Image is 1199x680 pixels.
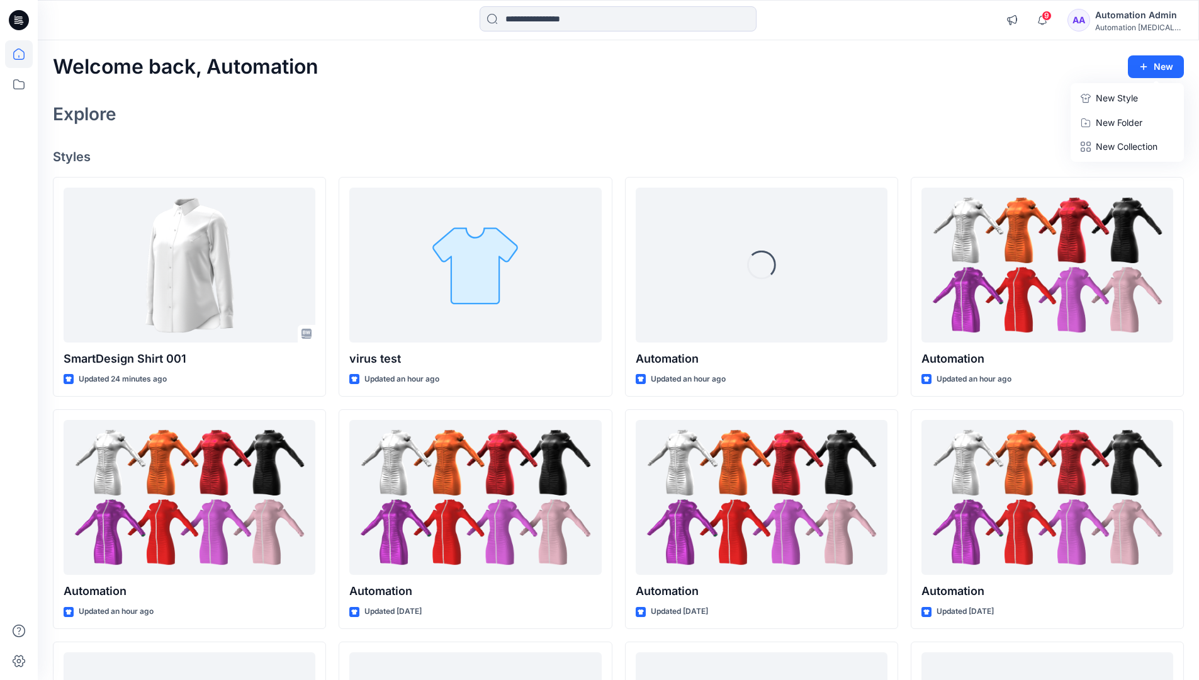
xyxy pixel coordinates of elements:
a: Automation [349,420,601,575]
p: New Folder [1096,116,1142,129]
a: virus test [349,188,601,343]
p: Updated [DATE] [937,605,994,618]
a: Automation [921,188,1173,343]
div: AA [1067,9,1090,31]
p: New Collection [1096,139,1157,154]
span: 9 [1042,11,1052,21]
h4: Styles [53,149,1184,164]
p: New Style [1096,91,1138,106]
p: Updated an hour ago [79,605,154,618]
p: Automation [636,350,887,368]
p: Updated an hour ago [937,373,1011,386]
h2: Welcome back, Automation [53,55,318,79]
p: Updated [DATE] [651,605,708,618]
p: Updated an hour ago [364,373,439,386]
div: Automation Admin [1095,8,1183,23]
h2: Explore [53,104,116,124]
p: Automation [921,582,1173,600]
p: Automation [349,582,601,600]
p: Automation [636,582,887,600]
a: Automation [64,420,315,575]
p: Automation [921,350,1173,368]
a: Automation [921,420,1173,575]
button: New [1128,55,1184,78]
p: Automation [64,582,315,600]
p: Updated [DATE] [364,605,422,618]
p: SmartDesign Shirt 001 [64,350,315,368]
p: virus test [349,350,601,368]
p: Updated 24 minutes ago [79,373,167,386]
a: SmartDesign Shirt 001 [64,188,315,343]
a: New Style [1073,86,1181,111]
div: Automation [MEDICAL_DATA]... [1095,23,1183,32]
p: Updated an hour ago [651,373,726,386]
a: Automation [636,420,887,575]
